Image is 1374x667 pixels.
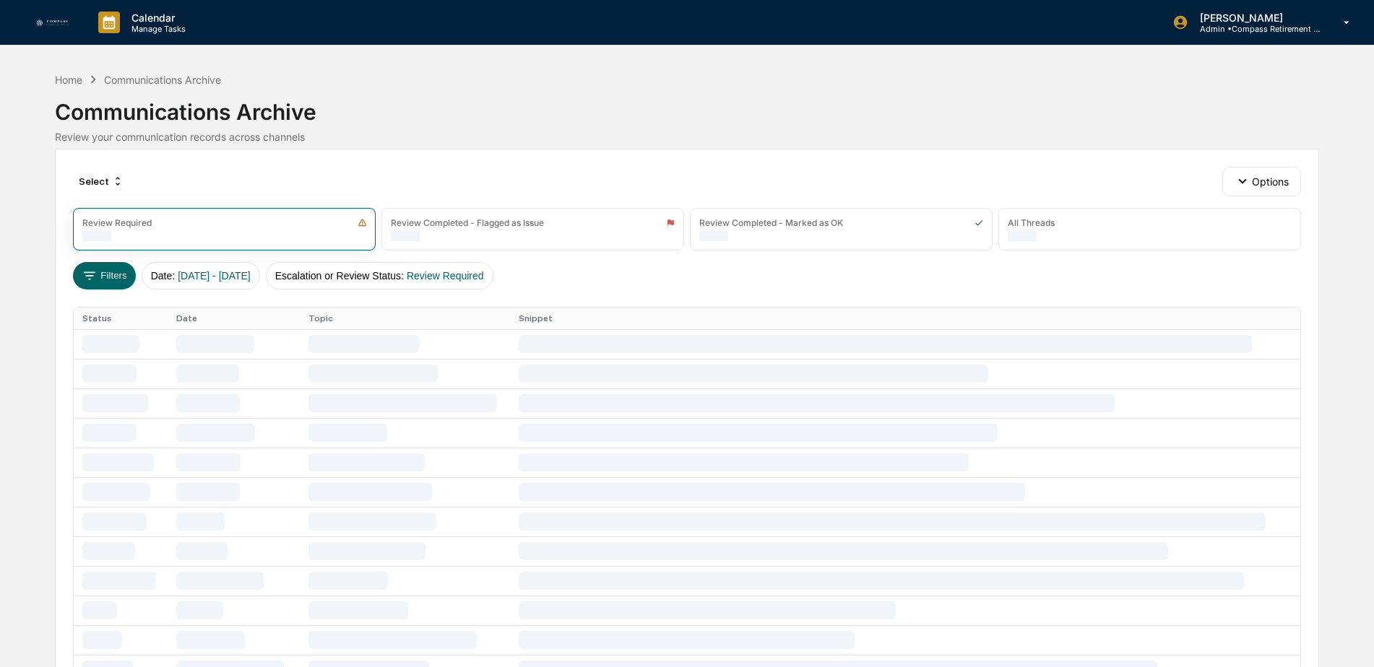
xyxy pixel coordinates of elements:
[1188,24,1323,34] p: Admin • Compass Retirement Solutions
[975,218,983,227] img: icon
[73,262,136,289] button: Filters
[120,12,193,24] p: Calendar
[300,308,510,329] th: Topic
[666,218,675,227] img: icon
[142,262,260,289] button: Date:[DATE] - [DATE]
[178,270,251,282] span: [DATE] - [DATE]
[55,131,1319,143] div: Review your communication records across channels
[35,18,69,27] img: logo
[1222,167,1301,196] button: Options
[168,308,300,329] th: Date
[55,87,1319,125] div: Communications Archive
[82,217,152,228] div: Review Required
[699,217,843,228] div: Review Completed - Marked as OK
[1008,217,1055,228] div: All Threads
[104,74,221,86] div: Communications Archive
[55,74,82,86] div: Home
[73,170,129,193] div: Select
[120,24,193,34] p: Manage Tasks
[1188,12,1323,24] p: [PERSON_NAME]
[74,308,168,329] th: Status
[266,262,493,289] button: Escalation or Review Status:Review Required
[391,217,544,228] div: Review Completed - Flagged as Issue
[510,308,1300,329] th: Snippet
[407,270,484,282] span: Review Required
[358,218,367,227] img: icon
